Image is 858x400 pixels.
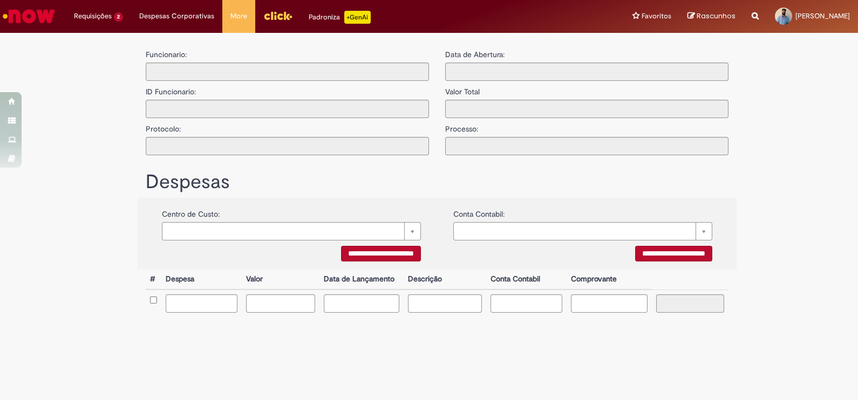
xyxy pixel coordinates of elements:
[697,11,736,21] span: Rascunhos
[1,5,57,27] img: ServiceNow
[309,11,371,24] div: Padroniza
[162,222,421,240] a: Limpar campo {0}
[795,11,850,20] span: [PERSON_NAME]
[263,8,292,24] img: click_logo_yellow_360x200.png
[146,49,187,60] label: Funcionario:
[114,12,123,22] span: 2
[74,11,112,22] span: Requisições
[486,270,567,289] th: Conta Contabil
[344,11,371,24] p: +GenAi
[687,11,736,22] a: Rascunhos
[146,270,161,289] th: #
[453,222,712,240] a: Limpar campo {0}
[230,11,247,22] span: More
[445,49,505,60] label: Data de Abertura:
[445,118,478,134] label: Processo:
[161,270,242,289] th: Despesa
[162,203,220,219] label: Centro de Custo:
[453,203,505,219] label: Conta Contabil:
[146,81,196,97] label: ID Funcionario:
[445,81,480,97] label: Valor Total
[139,11,214,22] span: Despesas Corporativas
[404,270,486,289] th: Descrição
[642,11,671,22] span: Favoritos
[146,118,181,134] label: Protocolo:
[242,270,319,289] th: Valor
[146,171,728,193] h1: Despesas
[319,270,404,289] th: Data de Lançamento
[567,270,652,289] th: Comprovante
